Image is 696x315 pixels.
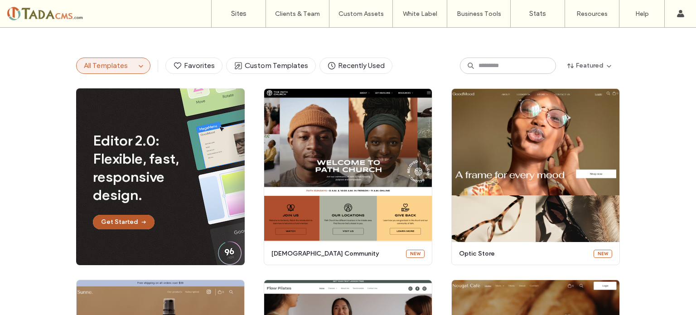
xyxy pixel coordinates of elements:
button: Favorites [165,58,222,74]
label: Stats [529,10,546,18]
button: Custom Templates [226,58,316,74]
button: Recently Used [319,58,392,74]
span: Help [20,6,39,15]
label: White Label [403,10,437,18]
span: Favorites [173,61,215,71]
button: Featured [560,58,620,73]
label: Custom Assets [338,10,384,18]
span: Editor 2.0: Flexible, fast, responsive design. [93,131,204,204]
label: Business Tools [457,10,501,18]
label: Sites [231,10,246,18]
span: Recently Used [327,61,385,71]
div: New [406,250,425,258]
button: Get Started [93,215,155,229]
span: optic store [459,249,588,258]
button: All Templates [77,58,135,73]
span: Custom Templates [234,61,308,71]
label: Resources [576,10,608,18]
span: All Templates [84,61,128,70]
label: Help [635,10,649,18]
div: New [594,250,612,258]
label: Clients & Team [275,10,320,18]
span: [DEMOGRAPHIC_DATA] community [271,249,401,258]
